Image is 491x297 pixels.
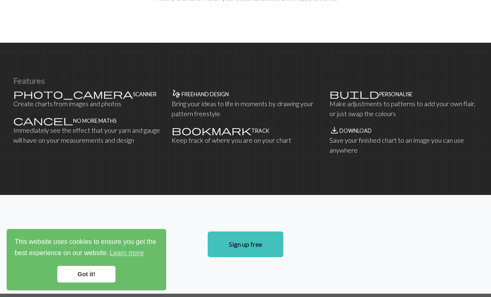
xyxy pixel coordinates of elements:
[172,88,182,100] span: gesture
[13,76,478,85] h3: Features
[13,88,133,100] span: photo_camera
[133,91,157,97] h4: Scanner
[108,247,145,259] a: learn more about cookies
[57,266,115,282] a: dismiss cookie message
[13,99,162,109] p: Create charts from images and photos
[379,91,412,97] h4: Personalise
[13,125,162,145] p: Immediately see the effect that your yarn and gauge will have on your measurements and design
[339,128,372,134] h4: Download
[208,231,283,257] a: Sign up free
[73,118,116,124] h4: No more maths
[329,124,339,136] span: save_alt
[182,91,229,97] h4: Freehand design
[329,135,478,155] p: Save your finished chart to an image you can use anywhere
[329,99,478,119] p: Make adjustments to patterns to add your own flair, or just swap the colours
[172,99,320,119] p: Bring your ideas to life in moments by drawing your pattern freestyle
[13,114,73,126] span: cancel
[7,229,166,290] div: cookieconsent
[329,88,379,100] span: build
[172,135,320,145] p: Keep track of where you are on your chart
[15,237,158,259] span: This website uses cookies to ensure you get the best experience on our website.
[251,128,269,134] h4: Track
[172,124,251,136] span: bookmark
